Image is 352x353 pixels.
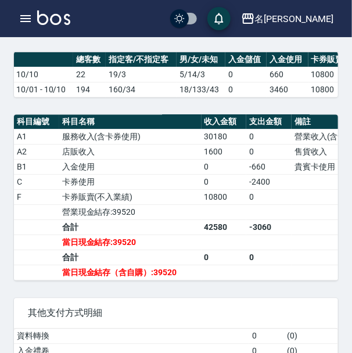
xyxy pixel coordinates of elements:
[202,175,247,190] td: 0
[59,250,202,265] td: 合計
[59,129,202,145] td: 服務收入(含卡券使用)
[14,129,59,145] td: A1
[308,67,350,82] td: 10800
[177,82,225,97] td: 18/133/43
[284,329,338,344] td: ( 0 )
[267,82,308,97] td: 3460
[14,145,59,160] td: A2
[106,52,177,67] th: 指定客/不指定客
[177,67,225,82] td: 5/14/3
[202,145,247,160] td: 1600
[308,82,350,97] td: 10800
[59,235,202,250] td: 當日現金結存:39520
[202,250,247,265] td: 0
[37,10,70,25] img: Logo
[59,265,202,280] td: 當日現金結存（含自購）:39520
[14,329,249,344] td: 資料轉換
[59,115,202,130] th: 科目名稱
[73,52,106,67] th: 總客數
[207,7,231,30] button: save
[14,160,59,175] td: B1
[106,82,177,97] td: 160/34
[13,67,73,82] td: 10/10
[246,160,292,175] td: -660
[225,67,267,82] td: 0
[14,115,59,130] th: 科目編號
[106,67,177,82] td: 19/3
[202,190,247,205] td: 10800
[13,82,73,97] td: 10/01 - 10/10
[73,67,106,82] td: 22
[28,308,324,319] span: 其他支付方式明細
[177,52,225,67] th: 男/女/未知
[267,67,308,82] td: 660
[202,129,247,145] td: 30180
[202,115,247,130] th: 收入金額
[236,7,338,31] button: 名[PERSON_NAME]
[246,145,292,160] td: 0
[14,190,59,205] td: F
[14,175,59,190] td: C
[59,190,202,205] td: 卡券販賣(不入業績)
[202,160,247,175] td: 0
[308,52,350,67] th: 卡券販賣
[246,129,292,145] td: 0
[59,220,202,235] td: 合計
[59,145,202,160] td: 店販收入
[246,115,292,130] th: 支出金額
[249,329,284,344] td: 0
[59,160,202,175] td: 入金使用
[267,52,308,67] th: 入金使用
[225,52,267,67] th: 入金儲值
[202,220,247,235] td: 42580
[255,12,333,26] div: 名[PERSON_NAME]
[225,82,267,97] td: 0
[73,82,106,97] td: 194
[246,220,292,235] td: -3060
[59,205,202,220] td: 營業現金結存:39520
[246,250,292,265] td: 0
[59,175,202,190] td: 卡券使用
[246,190,292,205] td: 0
[246,175,292,190] td: -2400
